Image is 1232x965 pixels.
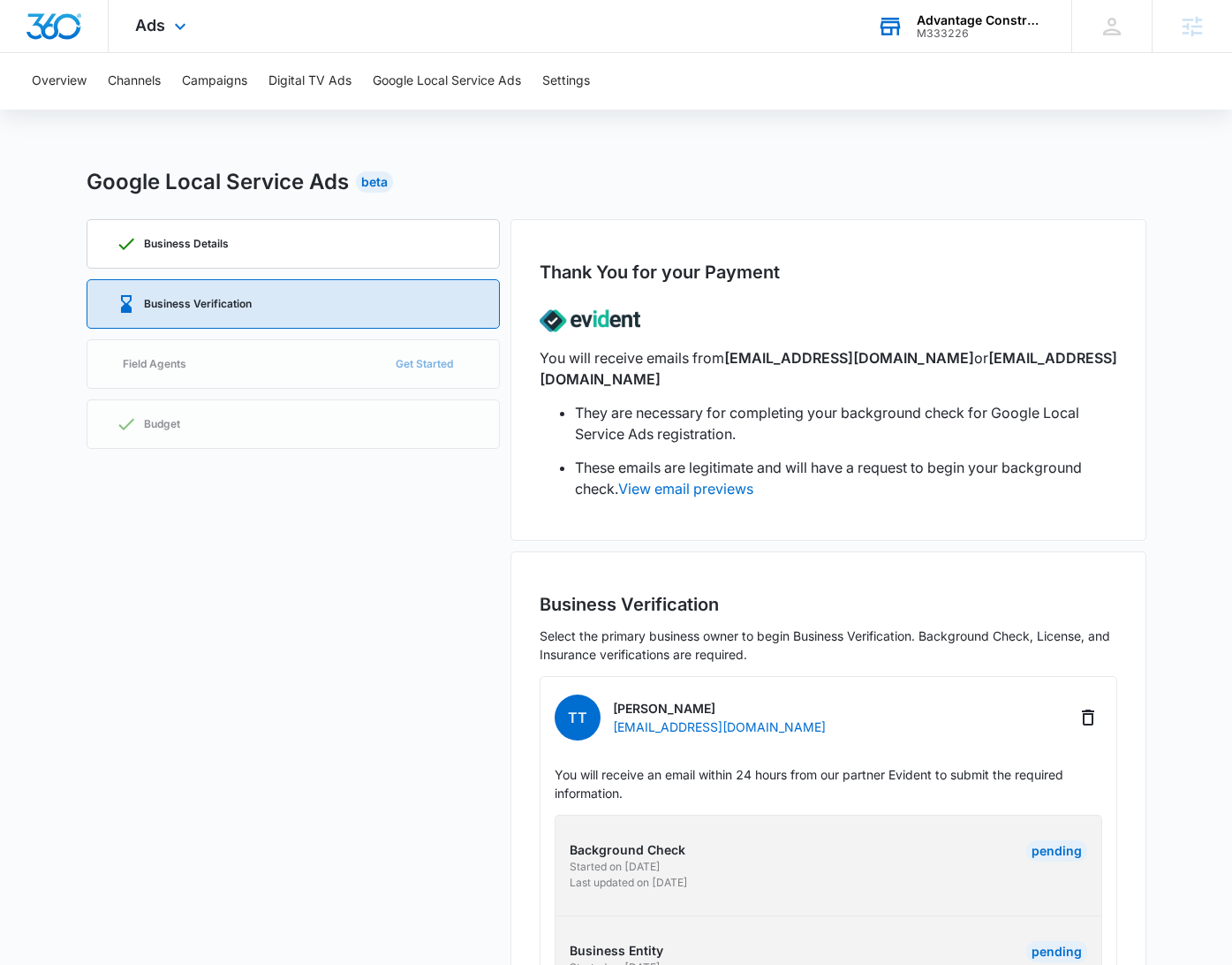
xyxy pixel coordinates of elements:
[67,104,158,116] div: Domain Overview
[28,28,42,42] img: logo_orange.svg
[144,239,229,249] p: Business Details
[575,457,1117,499] li: These emails are legitimate and will have a request to begin your background check.
[570,859,823,875] p: Started on [DATE]
[540,294,640,347] img: lsa-evident
[618,480,753,498] a: View email previews
[555,695,601,741] span: TT
[1026,840,1087,862] div: Pending
[176,103,190,117] img: tab_keywords_by_traffic_grey.svg
[570,875,823,891] p: Last updated on [DATE]
[1074,703,1102,732] button: Delete
[917,13,1046,27] div: account name
[87,219,500,269] a: Business Details
[917,27,1046,40] div: account id
[144,299,252,309] p: Business Verification
[28,46,42,60] img: website_grey.svg
[268,53,351,110] button: Digital TV Ads
[356,171,393,193] div: Beta
[540,347,1117,390] p: You will receive emails from or
[48,103,62,117] img: tab_domain_overview_orange.svg
[135,16,165,34] span: Ads
[613,718,826,736] p: [EMAIL_ADDRESS][DOMAIN_NAME]
[373,53,521,110] button: Google Local Service Ads
[1026,941,1087,962] div: Pending
[87,279,500,329] a: Business Verification
[540,591,1117,618] h2: Business Verification
[87,166,349,198] h2: Google Local Service Ads
[570,941,823,960] p: Business Entity
[542,53,590,110] button: Settings
[195,104,298,116] div: Keywords by Traffic
[540,349,1117,388] span: [EMAIL_ADDRESS][DOMAIN_NAME]
[570,840,823,859] p: Background Check
[724,349,974,367] span: [EMAIL_ADDRESS][DOMAIN_NAME]
[540,259,780,285] h2: Thank You for your Payment
[555,765,1102,802] p: You will receive an email within 24 hours from our partner Evident to submit the required informa...
[613,699,826,718] p: [PERSON_NAME]
[46,46,194,60] div: Domain: [DOMAIN_NAME]
[575,402,1117,445] li: They are necessary for completing your background check for Google Local Service Ads registration.
[32,53,87,110] button: Overview
[49,28,87,42] div: v 4.0.25
[108,53,161,110] button: Channels
[540,627,1117,664] p: Select the primary business owner to begin Business Verification. Background Check, License, and ...
[182,53,247,110] button: Campaigns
